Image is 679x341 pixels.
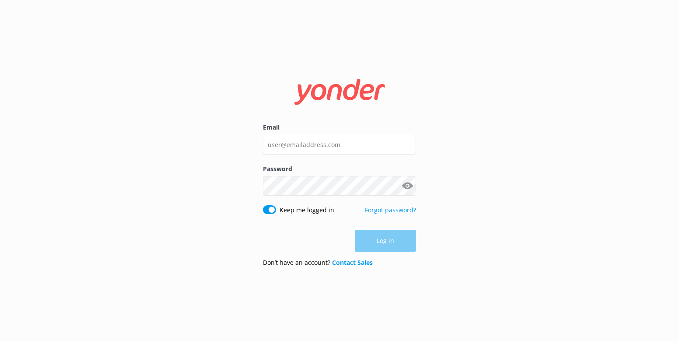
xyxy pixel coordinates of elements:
label: Keep me logged in [280,205,334,215]
label: Password [263,164,416,174]
button: Show password [399,177,416,195]
a: Forgot password? [365,206,416,214]
p: Don’t have an account? [263,258,373,267]
a: Contact Sales [332,258,373,267]
label: Email [263,123,416,132]
input: user@emailaddress.com [263,135,416,155]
